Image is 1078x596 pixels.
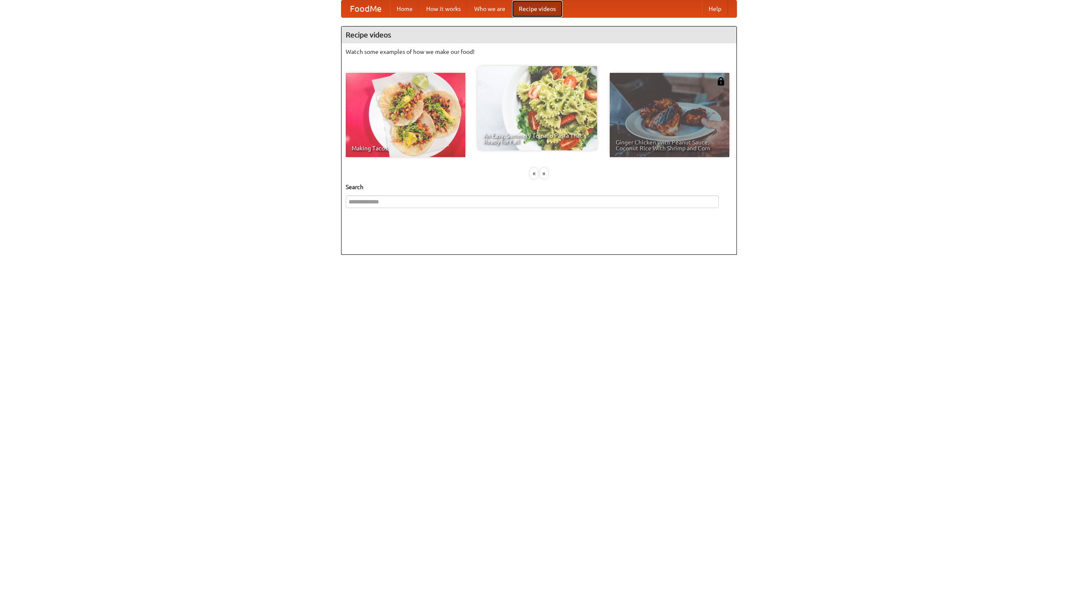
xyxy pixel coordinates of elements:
a: Help [702,0,728,17]
h4: Recipe videos [342,27,736,43]
span: Making Tacos [352,145,459,151]
a: How it works [419,0,467,17]
h5: Search [346,183,732,191]
a: Home [390,0,419,17]
a: FoodMe [342,0,390,17]
p: Watch some examples of how we make our food! [346,48,732,56]
a: An Easy, Summery Tomato Pasta That's Ready for Fall [478,66,597,150]
img: 483408.png [717,77,725,86]
a: Who we are [467,0,512,17]
a: Making Tacos [346,73,465,157]
a: Recipe videos [512,0,563,17]
div: « [530,168,538,179]
div: » [540,168,548,179]
span: An Easy, Summery Tomato Pasta That's Ready for Fall [483,133,591,144]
